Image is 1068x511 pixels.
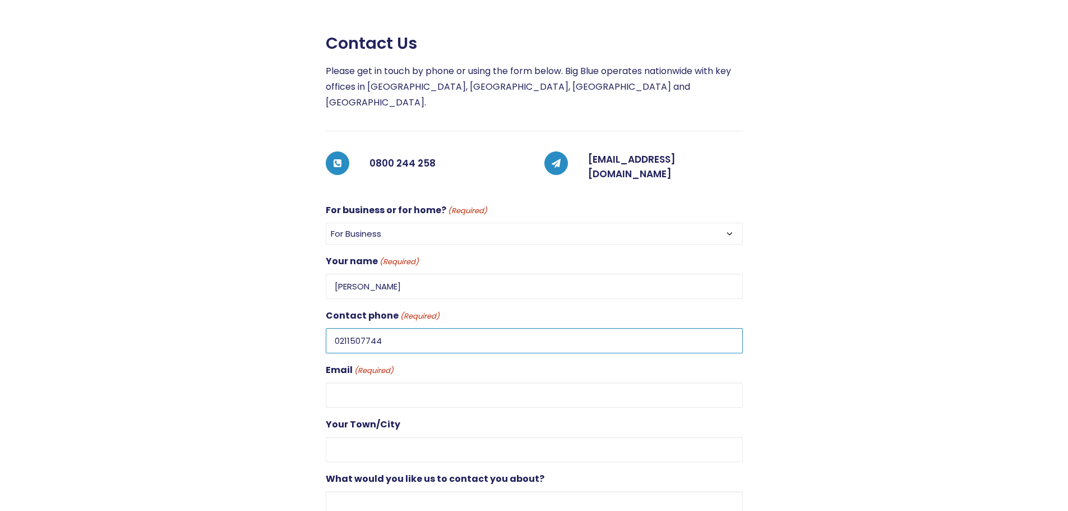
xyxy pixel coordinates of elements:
span: (Required) [378,256,419,269]
label: Contact phone [326,308,440,324]
label: What would you like us to contact you about? [326,471,544,487]
label: Your Town/City [326,417,400,432]
span: Contact us [326,34,417,53]
label: Your name [326,254,419,269]
iframe: Chatbot [994,437,1052,495]
span: (Required) [399,310,440,323]
h5: 0800 244 258 [369,153,524,175]
a: [EMAIL_ADDRESS][DOMAIN_NAME] [588,153,676,181]
p: Please get in touch by phone or using the form below. Big Blue operates nationwide with key offic... [326,63,743,111]
span: (Required) [447,205,487,218]
label: For business or for home? [326,202,487,218]
label: Email [326,362,394,378]
span: (Required) [353,365,394,378]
